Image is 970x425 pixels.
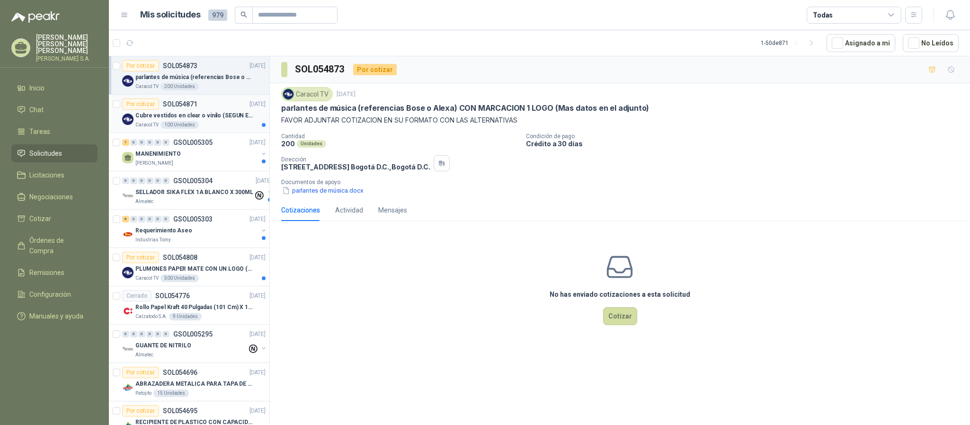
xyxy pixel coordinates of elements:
[29,311,83,321] span: Manuales y ayuda
[249,100,266,109] p: [DATE]
[138,216,145,222] div: 0
[550,289,690,300] h3: No has enviado cotizaciones a esta solicitud
[122,114,133,125] img: Company Logo
[109,363,269,401] a: Por cotizarSOL054696[DATE] Company LogoABRAZADERA METALICA PARA TAPA DE TAMBOR DE PLASTICO DE 50 ...
[281,186,365,195] button: parlantes de música.docx
[122,328,267,359] a: 0 0 0 0 0 0 GSOL005295[DATE] Company LogoGUANTE DE NITRILOAlmatec
[29,170,64,180] span: Licitaciones
[109,56,269,95] a: Por cotizarSOL054873[DATE] Company Logoparlantes de música (referencias Bose o Alexa) CON MARCACI...
[122,75,133,87] img: Company Logo
[122,139,129,146] div: 1
[122,305,133,317] img: Company Logo
[109,248,269,286] a: Por cotizarSOL054808[DATE] Company LogoPLUMONES PAPER MATE CON UN LOGO (SEGUN REF.ADJUNTA)Caracol...
[11,307,98,325] a: Manuales y ayuda
[146,216,153,222] div: 0
[281,115,959,125] p: FAVOR ADJUNTAR COTIZACION EN SU FORMATO CON LAS ALTERNATIVAS
[173,331,213,337] p: GSOL005295
[173,177,213,184] p: GSOL005304
[122,267,133,278] img: Company Logo
[378,205,407,215] div: Mensajes
[122,60,159,71] div: Por cotizar
[135,303,253,312] p: Rollo Papel Kraft 40 Pulgadas (101 Cm) X 150 Mts 60 Gr
[122,229,133,240] img: Company Logo
[122,177,129,184] div: 0
[146,177,153,184] div: 0
[29,83,44,93] span: Inicio
[29,213,51,224] span: Cotizar
[169,313,202,320] div: 9 Unidades
[135,380,253,389] p: ABRAZADERA METALICA PARA TAPA DE TAMBOR DE PLASTICO DE 50 LT
[135,274,159,282] p: Caracol TV
[11,123,98,141] a: Tareas
[109,95,269,133] a: Por cotizarSOL054871[DATE] Company LogoCubre vestidos en clear o vinilo (SEGUN ESPECIFICACIONES D...
[122,216,129,222] div: 6
[122,252,159,263] div: Por cotizar
[11,231,98,260] a: Órdenes de Compra
[153,390,189,397] div: 15 Unidades
[827,34,895,52] button: Asignado a mi
[603,307,637,325] button: Cotizar
[295,62,346,77] h3: SOL054873
[249,253,266,262] p: [DATE]
[135,198,153,205] p: Almatec
[162,331,169,337] div: 0
[297,140,326,148] div: Unidades
[135,111,253,120] p: Cubre vestidos en clear o vinilo (SEGUN ESPECIFICACIONES DEL ADJUNTO)
[122,405,159,416] div: Por cotizar
[122,190,133,202] img: Company Logo
[109,286,269,325] a: CerradoSOL054776[DATE] Company LogoRollo Papel Kraft 40 Pulgadas (101 Cm) X 150 Mts 60 GrCalzatod...
[135,351,153,359] p: Almatec
[135,159,173,167] p: [PERSON_NAME]
[240,11,247,18] span: search
[162,177,169,184] div: 0
[163,62,197,69] p: SOL054873
[249,62,266,71] p: [DATE]
[140,8,201,22] h1: Mis solicitudes
[135,390,151,397] p: Patojito
[281,140,295,148] p: 200
[337,90,356,99] p: [DATE]
[135,83,159,90] p: Caracol TV
[135,236,171,244] p: Industrias Tomy
[163,101,197,107] p: SOL054871
[154,139,161,146] div: 0
[173,139,213,146] p: GSOL005305
[154,331,161,337] div: 0
[11,188,98,206] a: Negociaciones
[281,133,518,140] p: Cantidad
[335,205,363,215] div: Actividad
[122,137,267,167] a: 1 0 0 0 0 0 GSOL005305[DATE] MANENIMIENTO[PERSON_NAME]
[135,226,192,235] p: Requerimiento Aseo
[160,83,199,90] div: 200 Unidades
[122,175,274,205] a: 0 0 0 0 0 0 GSOL005304[DATE] Company LogoSELLADOR SIKA FLEX 1A BLANCO X 300MLAlmatec
[163,254,197,261] p: SOL054808
[146,139,153,146] div: 0
[249,407,266,416] p: [DATE]
[11,166,98,184] a: Licitaciones
[281,163,430,171] p: [STREET_ADDRESS] Bogotá D.C. , Bogotá D.C.
[249,368,266,377] p: [DATE]
[256,177,272,186] p: [DATE]
[29,126,50,137] span: Tareas
[122,367,159,378] div: Por cotizar
[29,289,71,300] span: Configuración
[281,205,320,215] div: Cotizaciones
[353,64,397,75] div: Por cotizar
[162,139,169,146] div: 0
[122,290,151,301] div: Cerrado
[526,133,966,140] p: Condición de pago
[138,331,145,337] div: 0
[130,331,137,337] div: 0
[163,407,197,414] p: SOL054695
[122,98,159,110] div: Por cotizar
[11,264,98,282] a: Remisiones
[29,192,73,202] span: Negociaciones
[135,265,253,274] p: PLUMONES PAPER MATE CON UN LOGO (SEGUN REF.ADJUNTA)
[122,382,133,393] img: Company Logo
[138,177,145,184] div: 0
[249,292,266,301] p: [DATE]
[154,177,161,184] div: 0
[11,79,98,97] a: Inicio
[249,138,266,147] p: [DATE]
[135,73,253,82] p: parlantes de música (referencias Bose o Alexa) CON MARCACION 1 LOGO (Mas datos en el adjunto)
